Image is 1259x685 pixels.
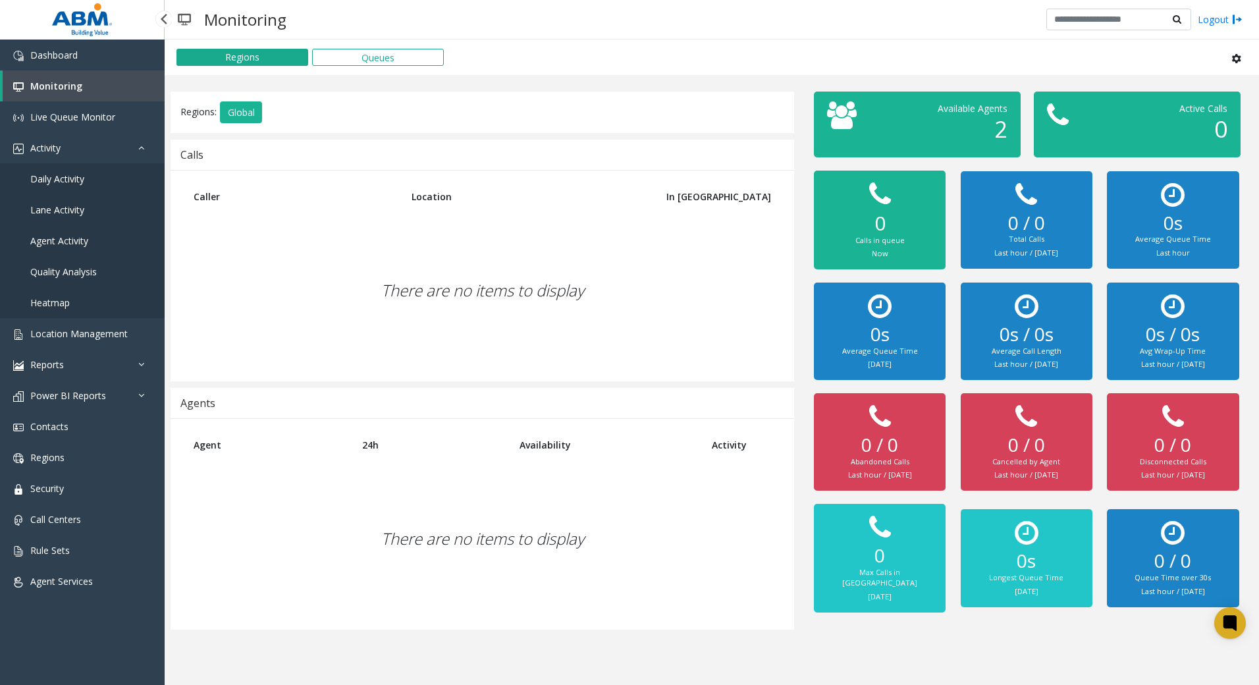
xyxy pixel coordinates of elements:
[402,180,633,213] th: Location
[827,211,932,235] h2: 0
[30,49,78,61] span: Dashboard
[30,265,97,278] span: Quality Analysis
[1120,434,1225,456] h2: 0 / 0
[184,461,781,616] div: There are no items to display
[974,572,1079,584] div: Longest Queue Time
[702,429,781,461] th: Activity
[198,3,293,36] h3: Monitoring
[974,550,1079,572] h2: 0s
[1156,248,1190,258] small: Last hour
[30,482,64,495] span: Security
[30,544,70,557] span: Rule Sets
[13,453,24,464] img: 'icon'
[184,213,781,368] div: There are no items to display
[220,101,262,124] button: Global
[30,204,84,216] span: Lane Activity
[1120,550,1225,572] h2: 0 / 0
[30,513,81,526] span: Call Centers
[13,113,24,123] img: 'icon'
[30,327,128,340] span: Location Management
[30,575,93,588] span: Agent Services
[176,49,308,66] button: Regions
[180,146,203,163] div: Calls
[827,567,932,589] div: Max Calls in [GEOGRAPHIC_DATA]
[13,577,24,588] img: 'icon'
[1120,323,1225,346] h2: 0s / 0s
[184,429,352,461] th: Agent
[1141,470,1205,479] small: Last hour / [DATE]
[1141,586,1205,596] small: Last hour / [DATE]
[30,234,88,247] span: Agent Activity
[1120,572,1225,584] div: Queue Time over 30s
[13,484,24,495] img: 'icon'
[1120,234,1225,245] div: Average Queue Time
[30,173,84,185] span: Daily Activity
[1120,346,1225,357] div: Avg Wrap-Up Time
[1214,113,1227,144] span: 0
[827,545,932,567] h2: 0
[13,51,24,61] img: 'icon'
[13,422,24,433] img: 'icon'
[30,420,68,433] span: Contacts
[974,456,1079,468] div: Cancelled by Agent
[13,329,24,340] img: 'icon'
[848,470,912,479] small: Last hour / [DATE]
[1120,456,1225,468] div: Disconnected Calls
[180,395,215,412] div: Agents
[868,359,892,369] small: [DATE]
[994,470,1058,479] small: Last hour / [DATE]
[13,144,24,154] img: 'icon'
[13,360,24,371] img: 'icon'
[827,456,932,468] div: Abandoned Calls
[13,391,24,402] img: 'icon'
[1232,13,1243,26] img: logout
[13,546,24,557] img: 'icon'
[1141,359,1205,369] small: Last hour / [DATE]
[1015,586,1038,596] small: [DATE]
[30,389,106,402] span: Power BI Reports
[1198,13,1243,26] a: Logout
[974,234,1079,245] div: Total Calls
[974,346,1079,357] div: Average Call Length
[30,296,70,309] span: Heatmap
[30,80,82,92] span: Monitoring
[868,591,892,601] small: [DATE]
[13,515,24,526] img: 'icon'
[974,323,1079,346] h2: 0s / 0s
[3,70,165,101] a: Monitoring
[30,111,115,123] span: Live Queue Monitor
[30,451,65,464] span: Regions
[827,346,932,357] div: Average Queue Time
[827,434,932,456] h2: 0 / 0
[180,105,217,117] span: Regions:
[994,359,1058,369] small: Last hour / [DATE]
[178,3,191,36] img: pageIcon
[938,102,1007,115] span: Available Agents
[827,235,932,246] div: Calls in queue
[352,429,510,461] th: 24h
[974,434,1079,456] h2: 0 / 0
[30,358,64,371] span: Reports
[184,180,402,213] th: Caller
[30,142,61,154] span: Activity
[312,49,444,66] button: Queues
[633,180,781,213] th: In [GEOGRAPHIC_DATA]
[994,113,1007,144] span: 2
[994,248,1058,258] small: Last hour / [DATE]
[1120,212,1225,234] h2: 0s
[13,82,24,92] img: 'icon'
[827,323,932,346] h2: 0s
[872,248,888,258] small: Now
[510,429,702,461] th: Availability
[1179,102,1227,115] span: Active Calls
[974,212,1079,234] h2: 0 / 0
